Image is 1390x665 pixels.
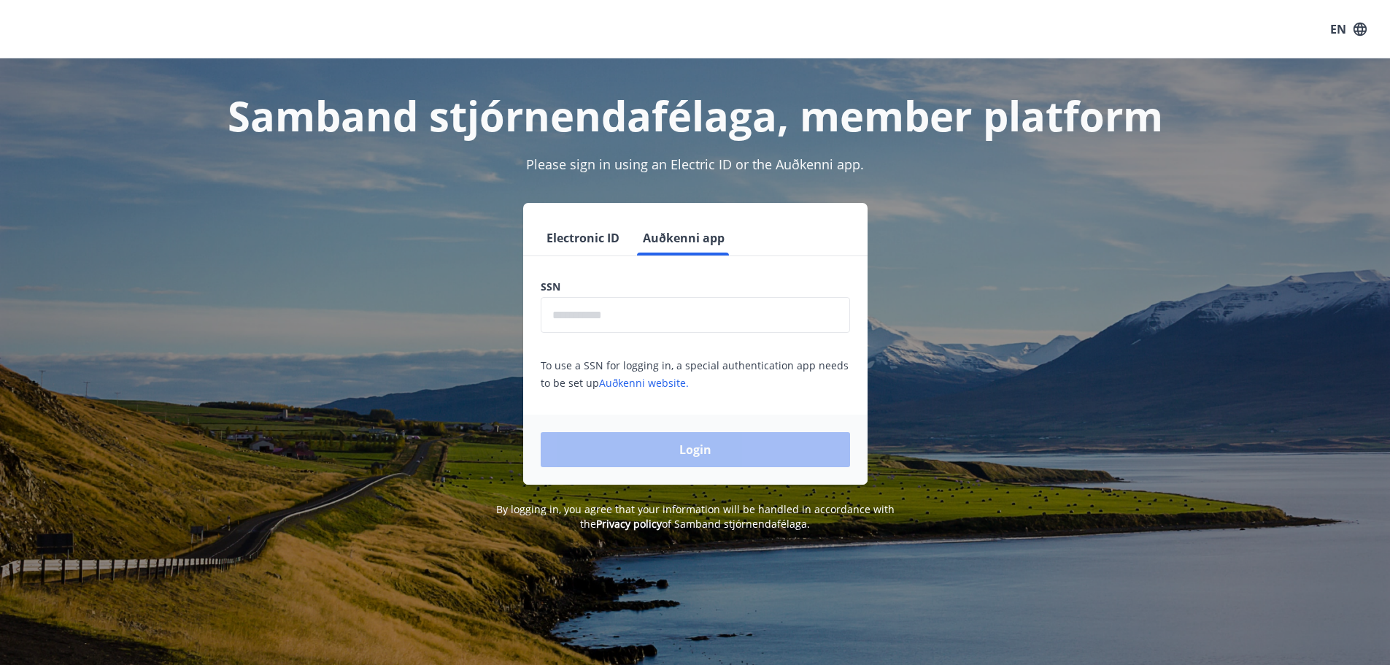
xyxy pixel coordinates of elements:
[599,376,689,390] a: Auðkenni website.
[541,220,625,255] button: Electronic ID
[188,88,1203,143] h1: Samband stjórnendafélaga, member platform
[637,220,730,255] button: Auðkenni app
[1324,16,1372,42] button: EN
[596,517,662,531] a: Privacy policy
[526,155,864,173] span: Please sign in using an Electric ID or the Auðkenni app.
[496,502,895,531] span: By logging in, you agree that your information will be handled in accordance with the of Samband ...
[541,280,850,294] label: SSN
[541,358,849,390] span: To use a SSN for logging in, a special authentication app needs to be set up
